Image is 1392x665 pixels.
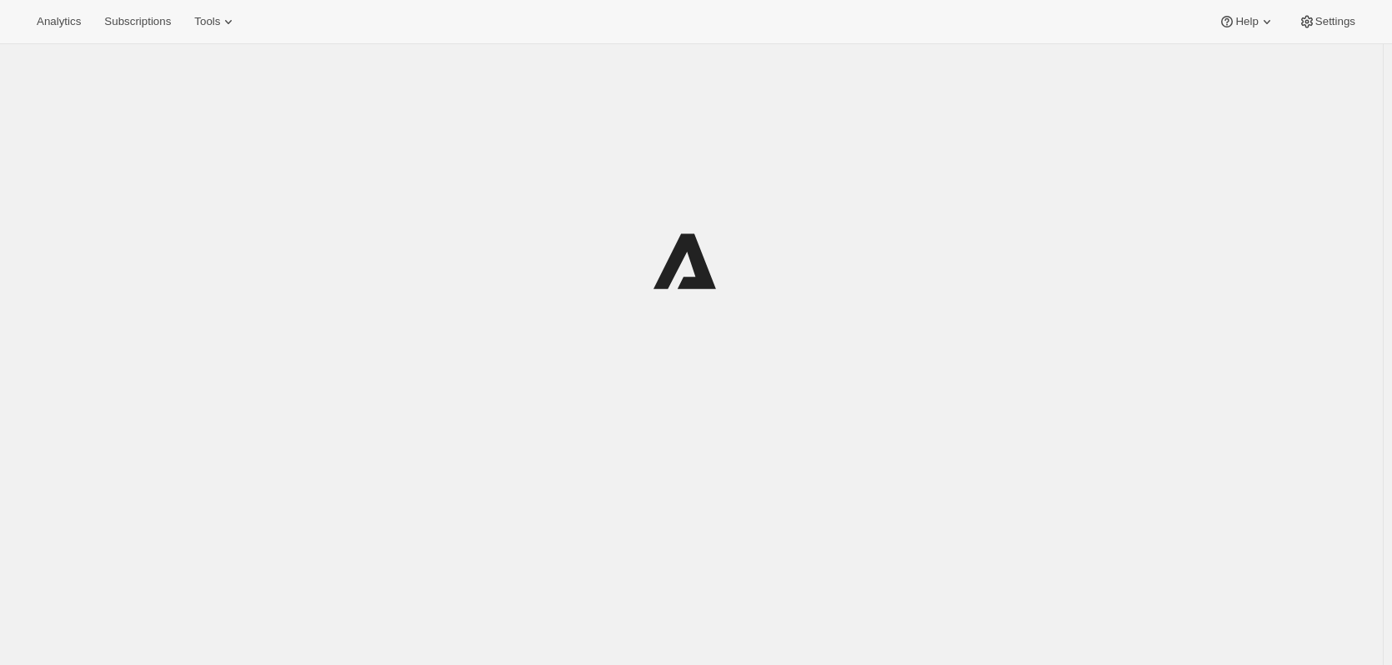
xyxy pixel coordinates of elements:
[1209,10,1284,33] button: Help
[194,15,220,28] span: Tools
[104,15,171,28] span: Subscriptions
[184,10,247,33] button: Tools
[37,15,81,28] span: Analytics
[1289,10,1365,33] button: Settings
[27,10,91,33] button: Analytics
[1235,15,1258,28] span: Help
[94,10,181,33] button: Subscriptions
[1315,15,1355,28] span: Settings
